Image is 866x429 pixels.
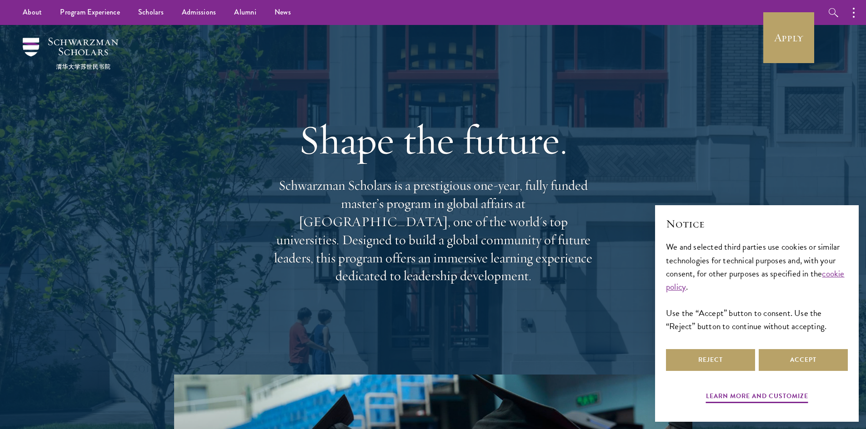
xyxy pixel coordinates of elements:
button: Accept [759,349,848,371]
div: We and selected third parties use cookies or similar technologies for technical purposes and, wit... [666,240,848,332]
button: Learn more and customize [706,390,808,404]
h1: Shape the future. [270,114,597,165]
h2: Notice [666,216,848,232]
p: Schwarzman Scholars is a prestigious one-year, fully funded master’s program in global affairs at... [270,177,597,285]
a: Apply [763,12,814,63]
button: Reject [666,349,755,371]
a: cookie policy [666,267,845,293]
img: Schwarzman Scholars [23,38,118,69]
